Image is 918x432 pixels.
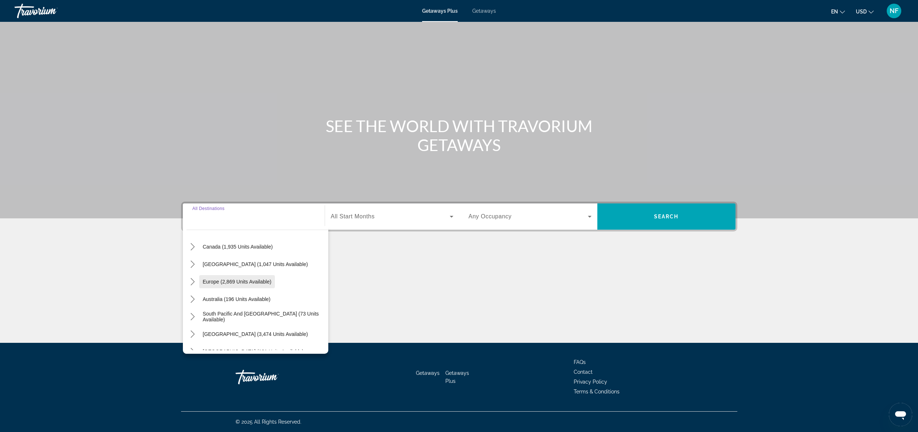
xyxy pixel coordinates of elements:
[885,3,903,19] button: User Menu
[422,8,458,14] a: Getaways Plus
[187,276,199,288] button: Toggle Europe (2,869 units available) submenu
[199,328,312,341] button: Select destination: South America (3,474 units available)
[416,370,440,376] a: Getaways
[199,258,312,271] button: Select destination: Caribbean & Atlantic Islands (1,047 units available)
[469,213,512,219] span: Any Occupancy
[187,328,199,341] button: Toggle South America (3,474 units available) submenu
[323,116,596,154] h1: SEE THE WORLD WITH TRAVORIUM GETAWAYS
[203,331,308,337] span: [GEOGRAPHIC_DATA] (3,474 units available)
[199,310,328,323] button: Select destination: South Pacific and Oceania (73 units available)
[203,296,271,302] span: Australia (196 units available)
[574,359,586,365] a: FAQs
[187,310,199,323] button: Toggle South Pacific and Oceania (73 units available) submenu
[574,369,593,375] a: Contact
[890,7,898,15] span: NF
[187,258,199,271] button: Toggle Caribbean & Atlantic Islands (1,047 units available) submenu
[187,241,199,253] button: Toggle Canada (1,935 units available) submenu
[654,214,679,219] span: Search
[183,226,328,354] div: Destination options
[15,1,87,20] a: Travorium
[192,206,225,211] span: All Destinations
[203,261,308,267] span: [GEOGRAPHIC_DATA] (1,047 units available)
[331,213,375,219] span: All Start Months
[199,275,275,288] button: Select destination: Europe (2,869 units available)
[187,293,199,306] button: Toggle Australia (196 units available) submenu
[597,203,735,230] button: Search
[831,6,845,17] button: Change language
[856,6,874,17] button: Change currency
[192,213,315,221] input: Select destination
[203,311,325,322] span: South Pacific and [GEOGRAPHIC_DATA] (73 units available)
[203,279,272,285] span: Europe (2,869 units available)
[187,186,328,413] mat-tree: Destination tree
[203,349,304,354] span: [GEOGRAPHIC_DATA] (131 units available)
[236,419,301,425] span: © 2025 All Rights Reserved.
[199,293,274,306] button: Select destination: Australia (196 units available)
[856,9,867,15] span: USD
[199,240,277,253] button: Select destination: Canada (1,935 units available)
[574,379,607,385] a: Privacy Policy
[203,244,273,250] span: Canada (1,935 units available)
[236,366,308,388] a: Go Home
[472,8,496,14] a: Getaways
[889,403,912,426] iframe: Button to launch messaging window
[199,345,308,358] button: Select destination: Central America (131 units available)
[574,389,620,395] a: Terms & Conditions
[831,9,838,15] span: en
[445,370,469,384] a: Getaways Plus
[183,203,735,230] div: Search widget
[187,345,199,358] button: Toggle Central America (131 units available) submenu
